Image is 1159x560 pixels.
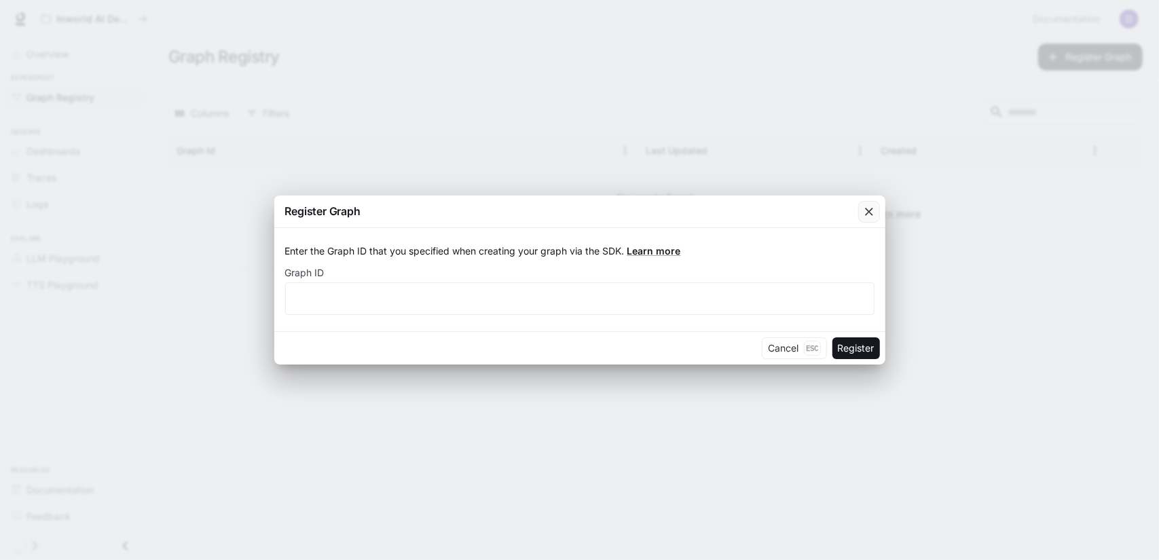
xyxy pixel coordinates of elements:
p: Register Graph [285,203,361,219]
button: CancelEsc [762,337,827,359]
p: Graph ID [285,268,325,278]
a: Learn more [627,245,681,257]
p: Enter the Graph ID that you specified when creating your graph via the SDK. [285,244,875,258]
p: Esc [804,341,821,356]
button: Register [832,337,880,359]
